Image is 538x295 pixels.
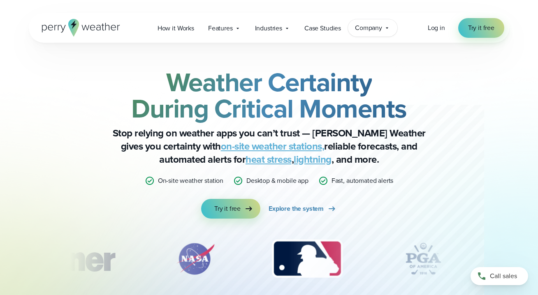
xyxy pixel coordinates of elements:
span: Try it free [214,204,241,214]
a: heat stress [246,152,292,167]
span: Features [208,23,233,33]
a: Log in [428,23,445,33]
a: Try it free [201,199,260,219]
p: Stop relying on weather apps you can’t trust — [PERSON_NAME] Weather gives you certainty with rel... [104,127,434,166]
a: How it Works [151,20,201,37]
span: How it Works [158,23,194,33]
div: slideshow [70,238,468,283]
p: Fast, automated alerts [332,176,393,186]
span: Explore the system [269,204,324,214]
span: Case Studies [304,23,341,33]
span: Industries [255,23,282,33]
img: MLB.svg [264,238,350,279]
div: 3 of 12 [264,238,350,279]
p: Desktop & mobile app [246,176,308,186]
div: 1 of 12 [10,238,127,279]
strong: Weather Certainty During Critical Moments [131,63,407,128]
div: 4 of 12 [390,238,456,279]
span: Log in [428,23,445,32]
a: Case Studies [297,20,348,37]
a: Try it free [458,18,504,38]
p: On-site weather station [158,176,223,186]
span: Call sales [490,271,517,281]
span: Company [355,23,382,33]
a: Explore the system [269,199,337,219]
div: 2 of 12 [167,238,224,279]
a: Call sales [471,267,528,285]
a: lightning [294,152,332,167]
img: Turner-Construction_1.svg [10,238,127,279]
span: Try it free [468,23,494,33]
a: on-site weather stations, [221,139,325,154]
img: PGA.svg [390,238,456,279]
img: NASA.svg [167,238,224,279]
